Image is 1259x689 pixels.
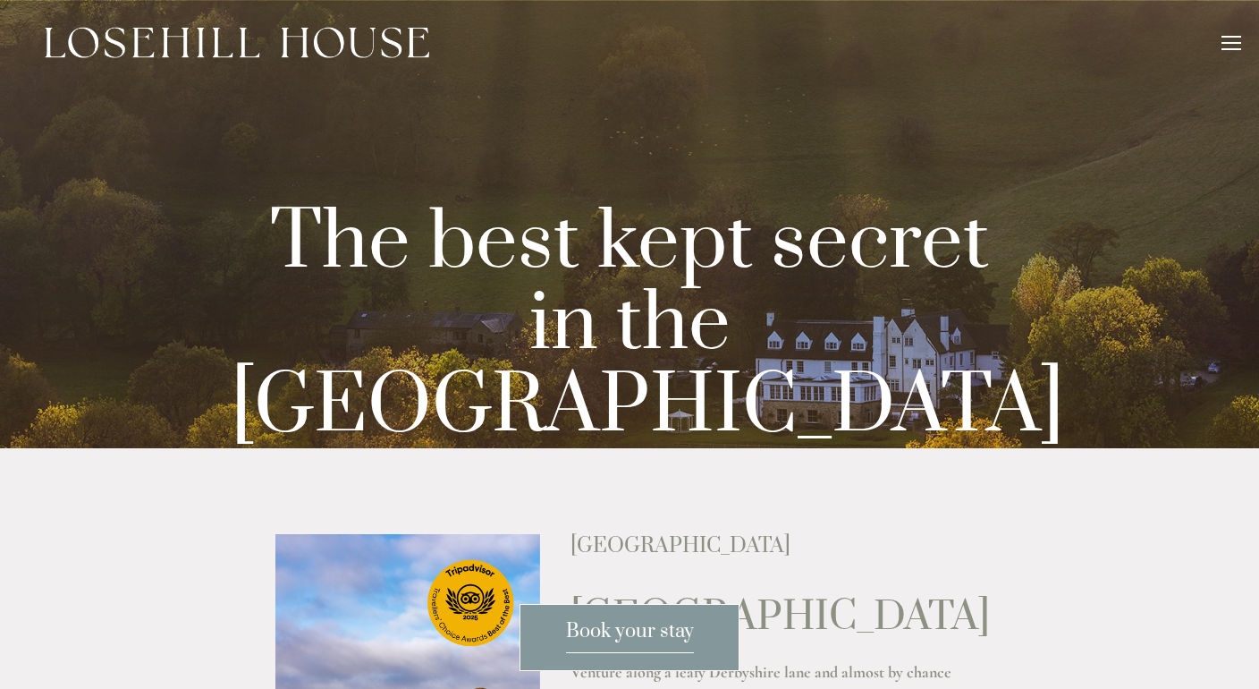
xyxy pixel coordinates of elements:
[570,595,983,640] h1: [GEOGRAPHIC_DATA]
[570,534,983,557] h2: [GEOGRAPHIC_DATA]
[45,27,429,58] img: Losehill House
[231,193,1064,457] strong: The best kept secret in the [GEOGRAPHIC_DATA]
[566,619,694,653] span: Book your stay
[520,604,739,671] a: Book your stay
